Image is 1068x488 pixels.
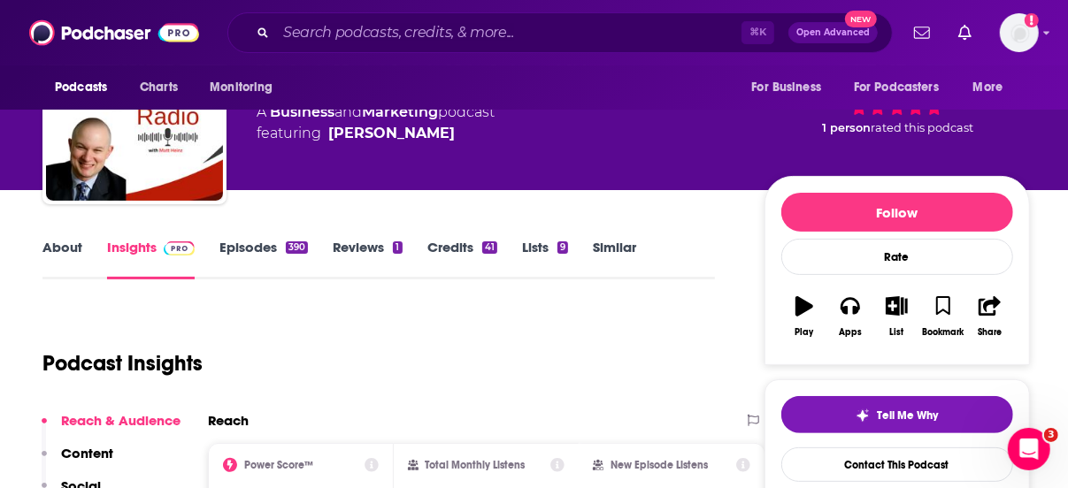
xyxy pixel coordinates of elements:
[741,21,774,44] span: ⌘ K
[426,459,526,471] h2: Total Monthly Listens
[961,71,1026,104] button: open menu
[164,241,195,255] img: Podchaser Pro
[593,239,636,279] a: Similar
[276,19,741,47] input: Search podcasts, credits, & more...
[210,75,273,100] span: Monitoring
[907,18,937,48] a: Show notifications dropdown
[839,327,862,338] div: Apps
[328,123,455,144] a: Matt Heinz
[873,285,919,348] button: List
[611,459,708,471] h2: New Episode Listens
[244,459,313,471] h2: Power Score™
[286,241,308,254] div: 390
[362,103,438,120] a: Marketing
[334,103,362,120] span: and
[219,239,308,279] a: Episodes390
[427,239,497,279] a: Credits41
[922,327,964,338] div: Bookmark
[966,285,1012,348] button: Share
[42,71,130,104] button: open menu
[781,285,827,348] button: Play
[854,75,939,100] span: For Podcasters
[482,241,497,254] div: 41
[920,285,966,348] button: Bookmark
[856,408,870,423] img: tell me why sparkle
[107,239,195,279] a: InsightsPodchaser Pro
[1000,13,1039,52] span: Logged in as aridings
[796,28,870,37] span: Open Advanced
[978,327,1002,338] div: Share
[827,285,873,348] button: Apps
[781,447,1013,482] a: Contact This Podcast
[270,103,334,120] a: Business
[781,396,1013,433] button: tell me why sparkleTell Me Why
[140,75,178,100] span: Charts
[973,75,1003,100] span: More
[61,445,113,461] p: Content
[393,241,402,254] div: 1
[951,18,979,48] a: Show notifications dropdown
[42,350,203,377] h1: Podcast Insights
[739,71,843,104] button: open menu
[1008,428,1050,470] iframe: Intercom live chat
[208,412,249,429] h2: Reach
[46,24,223,201] img: Sales Pipeline Radio
[61,412,181,429] p: Reach & Audience
[788,22,878,43] button: Open AdvancedNew
[257,102,495,144] div: A podcast
[1000,13,1039,52] button: Show profile menu
[1025,13,1039,27] svg: Add a profile image
[29,16,199,50] img: Podchaser - Follow, Share and Rate Podcasts
[197,71,296,104] button: open menu
[42,239,82,279] a: About
[1000,13,1039,52] img: User Profile
[795,327,813,338] div: Play
[845,11,877,27] span: New
[872,121,974,134] span: rated this podcast
[522,239,568,279] a: Lists9
[1044,428,1058,442] span: 3
[781,193,1013,232] button: Follow
[55,75,107,100] span: Podcasts
[128,71,188,104] a: Charts
[877,408,938,423] span: Tell Me Why
[890,327,904,338] div: List
[227,12,893,53] div: Search podcasts, credits, & more...
[842,71,964,104] button: open menu
[333,239,402,279] a: Reviews1
[823,121,872,134] span: 1 person
[751,75,821,100] span: For Business
[557,241,568,254] div: 9
[257,123,495,144] span: featuring
[42,412,181,445] button: Reach & Audience
[781,239,1013,275] div: Rate
[42,445,113,477] button: Content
